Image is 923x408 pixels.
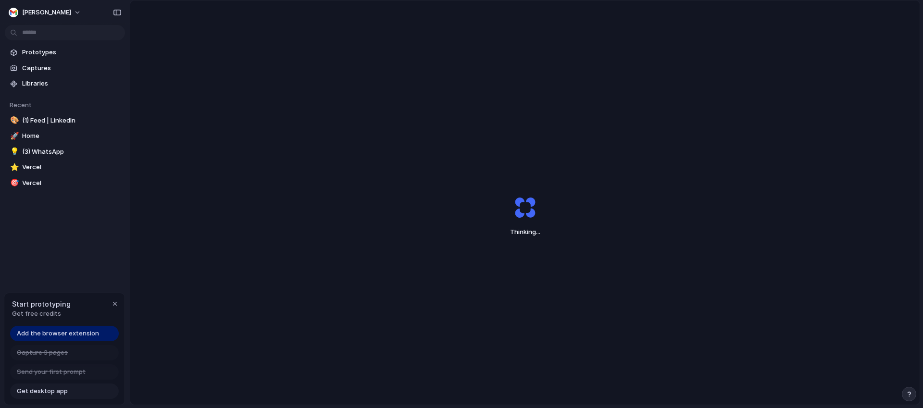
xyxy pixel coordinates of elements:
[5,61,125,75] a: Captures
[9,147,18,157] button: 💡
[536,228,540,235] span: ...
[9,116,18,125] button: 🎨
[10,101,32,109] span: Recent
[22,131,121,141] span: Home
[12,299,71,309] span: Start prototyping
[22,147,121,157] span: (3) WhatsApp
[10,131,17,142] div: 🚀
[22,79,121,88] span: Libraries
[5,176,125,190] a: 🎯Vercel
[5,145,125,159] a: 💡(3) WhatsApp
[12,309,71,319] span: Get free credits
[17,386,68,396] span: Get desktop app
[10,146,17,157] div: 💡
[17,348,68,358] span: Capture 3 pages
[9,178,18,188] button: 🎯
[10,326,119,341] a: Add the browser extension
[22,116,121,125] span: (1) Feed | LinkedIn
[5,5,86,20] button: [PERSON_NAME]
[9,131,18,141] button: 🚀
[5,129,125,143] a: 🚀Home
[5,113,125,128] a: 🎨(1) Feed | LinkedIn
[5,45,125,60] a: Prototypes
[9,162,18,172] button: ⭐
[22,162,121,172] span: Vercel
[10,177,17,188] div: 🎯
[10,115,17,126] div: 🎨
[22,8,71,17] span: [PERSON_NAME]
[22,178,121,188] span: Vercel
[5,76,125,91] a: Libraries
[492,227,558,237] span: Thinking
[22,63,121,73] span: Captures
[10,162,17,173] div: ⭐
[5,160,125,174] a: ⭐Vercel
[17,329,99,338] span: Add the browser extension
[17,367,86,377] span: Send your first prompt
[10,383,119,399] a: Get desktop app
[22,48,121,57] span: Prototypes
